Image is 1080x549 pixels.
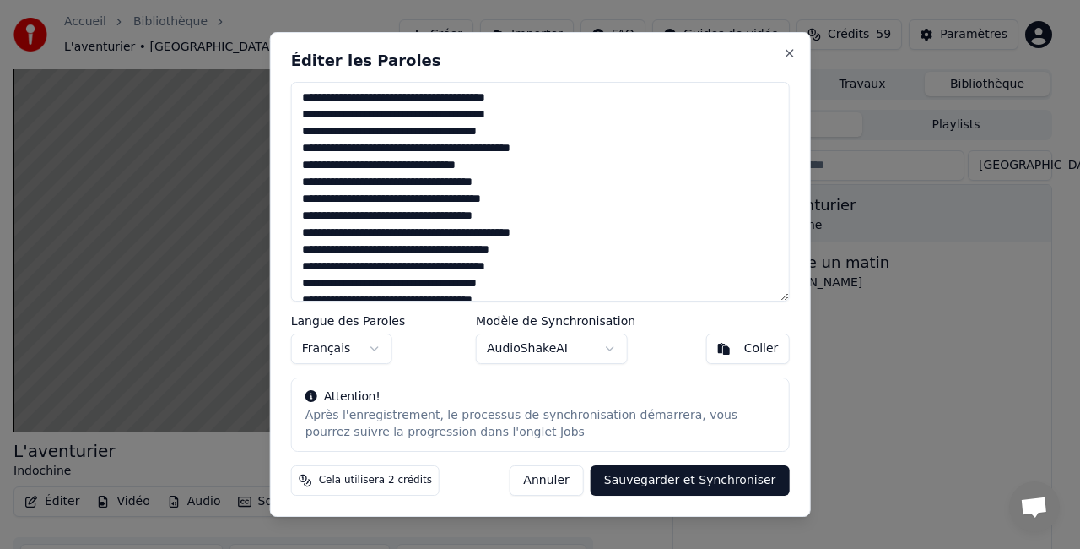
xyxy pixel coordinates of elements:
[305,407,775,441] div: Après l'enregistrement, le processus de synchronisation démarrera, vous pourrez suivre la progres...
[305,389,775,405] div: Attention!
[291,53,790,68] h2: Éditer les Paroles
[319,474,432,487] span: Cela utilisera 2 crédits
[591,465,790,496] button: Sauvegarder et Synchroniser
[744,340,779,357] div: Coller
[706,334,790,364] button: Coller
[291,315,406,327] label: Langue des Paroles
[509,465,583,496] button: Annuler
[476,315,635,327] label: Modèle de Synchronisation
